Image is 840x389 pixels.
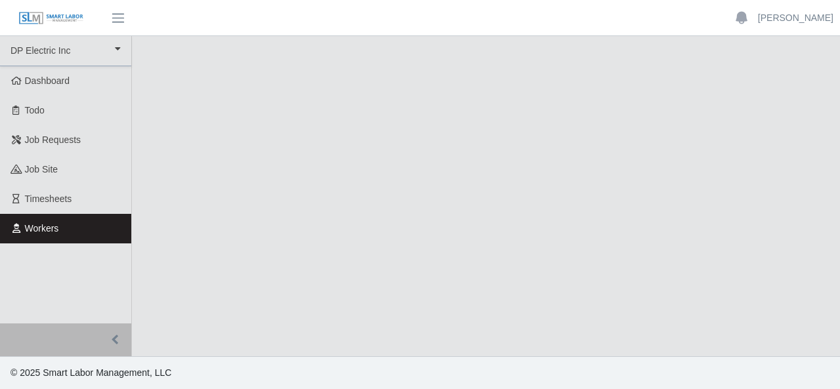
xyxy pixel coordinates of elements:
span: Timesheets [25,194,72,204]
span: Job Requests [25,134,81,145]
img: SLM Logo [18,11,84,26]
span: Todo [25,105,45,115]
span: © 2025 Smart Labor Management, LLC [10,367,171,378]
span: Workers [25,223,59,234]
span: job site [25,164,58,174]
a: [PERSON_NAME] [758,11,833,25]
span: Dashboard [25,75,70,86]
